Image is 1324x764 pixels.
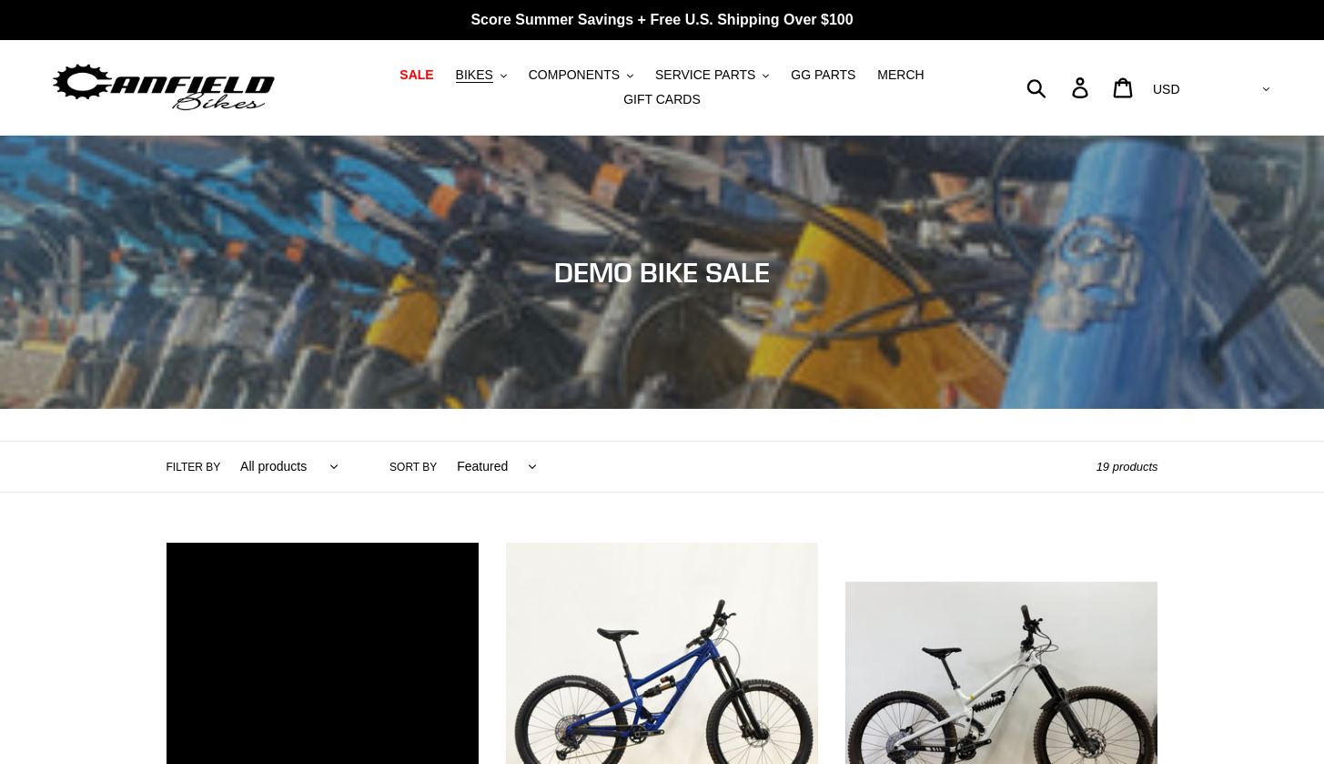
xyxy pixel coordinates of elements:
[868,63,933,87] a: MERCH
[1097,460,1158,474] span: 19 products
[791,67,855,83] span: GG PARTS
[655,67,755,83] span: SERVICE PARTS
[399,67,433,83] span: SALE
[520,63,642,87] button: COMPONENTS
[877,67,924,83] span: MERCH
[456,67,493,83] span: BIKES
[782,63,864,87] a: GG PARTS
[447,63,516,87] button: BIKES
[623,92,701,107] span: GIFT CARDS
[390,63,442,87] a: SALE
[614,87,710,112] a: GIFT CARDS
[167,459,221,475] label: Filter by
[389,459,437,475] label: Sort by
[646,63,778,87] button: SERVICE PARTS
[50,59,278,117] img: Canfield Bikes
[1036,67,1083,107] input: Search
[529,67,620,83] span: COMPONENTS
[554,256,770,289] span: DEMO BIKE SALE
